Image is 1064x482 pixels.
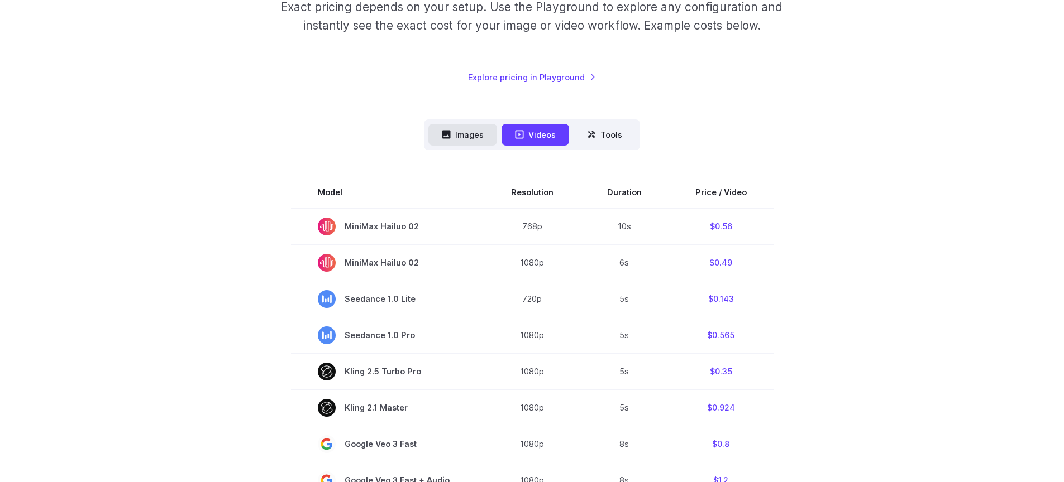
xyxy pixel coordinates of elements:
td: $0.8 [669,426,774,462]
th: Resolution [484,177,580,208]
td: $0.56 [669,208,774,245]
span: Seedance 1.0 Lite [318,290,457,308]
button: Videos [502,124,569,146]
td: 768p [484,208,580,245]
td: 10s [580,208,669,245]
td: 5s [580,353,669,389]
th: Duration [580,177,669,208]
td: 1080p [484,353,580,389]
span: Seedance 1.0 Pro [318,326,457,344]
td: $0.143 [669,281,774,317]
td: 5s [580,281,669,317]
td: 1080p [484,317,580,353]
td: $0.565 [669,317,774,353]
span: Kling 2.5 Turbo Pro [318,363,457,380]
span: Kling 2.1 Master [318,399,457,417]
a: Explore pricing in Playground [468,71,596,84]
span: Google Veo 3 Fast [318,435,457,453]
td: $0.49 [669,244,774,281]
td: 1080p [484,426,580,462]
td: 8s [580,426,669,462]
th: Price / Video [669,177,774,208]
span: MiniMax Hailuo 02 [318,254,457,272]
td: 1080p [484,389,580,426]
td: 5s [580,317,669,353]
td: 6s [580,244,669,281]
button: Tools [574,124,636,146]
span: MiniMax Hailuo 02 [318,218,457,235]
td: 720p [484,281,580,317]
th: Model [291,177,484,208]
td: $0.924 [669,389,774,426]
td: 5s [580,389,669,426]
td: $0.35 [669,353,774,389]
td: 1080p [484,244,580,281]
button: Images [428,124,497,146]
